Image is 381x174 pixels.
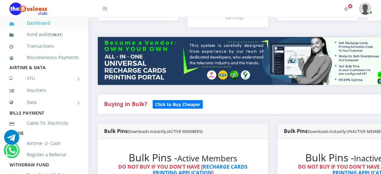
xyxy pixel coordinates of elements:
a: Register a Referral [9,147,79,162]
a: Click to Buy Cheaper [153,100,203,108]
a: Chat for support [4,135,19,145]
h2: Bulk Pins - [110,152,255,164]
b: 40.21 [53,32,61,37]
a: Dashboard [9,16,79,30]
a: Chat for support [5,147,18,158]
small: Active Members [177,153,237,164]
a: VTU [9,70,79,86]
a: Vouchers [9,83,79,98]
img: User [359,3,372,15]
a: Data [9,94,79,110]
strong: Bulk Pins [104,128,203,135]
img: Logo [9,3,47,15]
small: Downloads instantly (ACTIVE MEMBERS) [128,129,203,134]
a: Transactions [9,39,79,53]
span: Activate Your Membership [348,4,353,9]
a: Airtime -2- Cash [9,136,79,151]
a: Fund wallet[40.21] [9,27,79,42]
i: Activate Your Membership [344,6,349,11]
small: [ ] [51,32,62,37]
strong: Buying in Bulk? [104,100,147,108]
a: Miscellaneous Payments [9,50,79,65]
a: Cable TV, Electricity [9,116,79,130]
b: Click to Buy Cheaper [155,101,200,107]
